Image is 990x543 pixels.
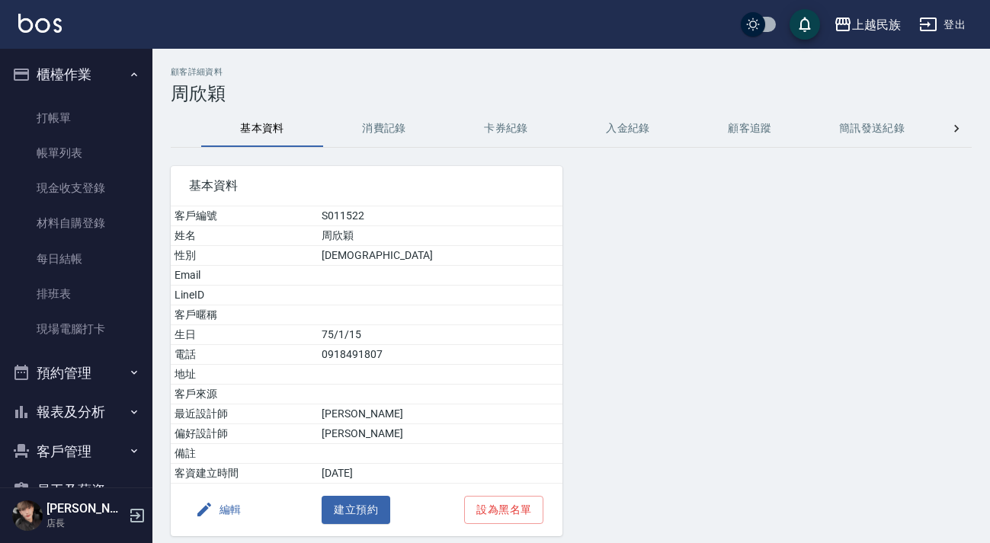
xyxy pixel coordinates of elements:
td: LineID [171,286,318,305]
td: 性別 [171,246,318,266]
td: [DEMOGRAPHIC_DATA] [318,246,562,266]
button: 設為黑名單 [464,496,543,524]
a: 排班表 [6,276,146,311]
td: 周欣穎 [318,226,562,246]
button: 編輯 [189,496,248,524]
button: 簡訊發送紀錄 [811,110,933,147]
h2: 顧客詳細資料 [171,67,972,77]
td: 偏好設計師 [171,424,318,444]
button: 櫃檯作業 [6,55,146,94]
p: 店長 [46,516,124,530]
button: 卡券紀錄 [445,110,567,147]
td: 75/1/15 [318,325,562,345]
td: 姓名 [171,226,318,246]
button: 基本資料 [201,110,323,147]
h5: [PERSON_NAME] [46,501,124,516]
a: 每日結帳 [6,241,146,276]
a: 現金收支登錄 [6,171,146,206]
button: 入金紀錄 [567,110,689,147]
a: 帳單列表 [6,136,146,171]
button: 員工及薪資 [6,471,146,510]
td: 客戶編號 [171,206,318,226]
td: 生日 [171,325,318,345]
button: 顧客追蹤 [689,110,811,147]
h3: 周欣穎 [171,83,972,104]
td: 電話 [171,345,318,365]
button: 消費記錄 [323,110,445,147]
td: 客資建立時間 [171,464,318,484]
a: 現場電腦打卡 [6,311,146,347]
td: 地址 [171,365,318,385]
a: 打帳單 [6,101,146,136]
button: 預約管理 [6,353,146,393]
td: Email [171,266,318,286]
img: Person [12,500,43,531]
td: [PERSON_NAME] [318,404,562,424]
a: 材料自購登錄 [6,206,146,241]
td: [DATE] [318,464,562,484]
td: 0918491807 [318,345,562,365]
td: [PERSON_NAME] [318,424,562,444]
td: 備註 [171,444,318,464]
button: 登出 [913,11,972,39]
td: 最近設計師 [171,404,318,424]
td: 客戶暱稱 [171,305,318,325]
button: 上越民族 [828,9,907,40]
td: S011522 [318,206,562,226]
button: 客戶管理 [6,432,146,471]
td: 客戶來源 [171,385,318,404]
img: Logo [18,14,62,33]
button: 建立預約 [322,496,390,524]
button: save [790,9,820,40]
div: 上越民族 [852,15,901,34]
button: 報表及分析 [6,392,146,432]
span: 基本資料 [189,178,544,193]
